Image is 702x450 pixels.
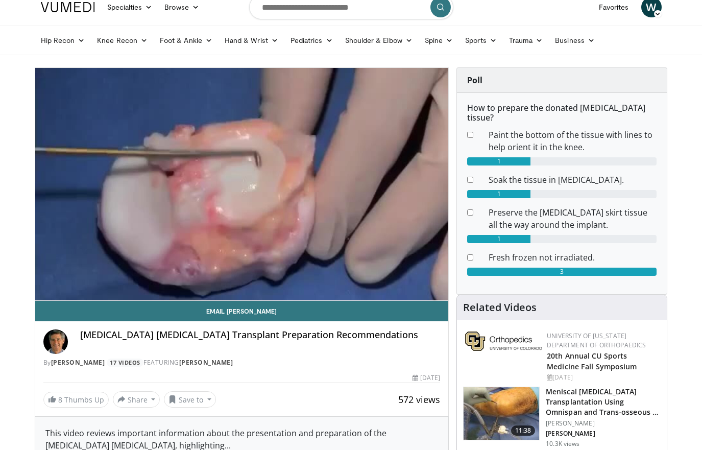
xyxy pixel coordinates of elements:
a: Pediatrics [284,30,339,51]
h3: Meniscal [MEDICAL_DATA] Transplantation Using Omnispan and Trans-osseous … [546,387,661,417]
p: [PERSON_NAME] [546,430,661,438]
span: 8 [58,395,62,405]
a: Hip Recon [35,30,91,51]
strong: Poll [467,75,482,86]
div: 1 [467,190,530,198]
span: 11:38 [511,425,536,436]
a: Shoulder & Elbow [339,30,419,51]
div: [DATE] [413,373,440,383]
a: 11:38 Meniscal [MEDICAL_DATA] Transplantation Using Omnispan and Trans-osseous … [PERSON_NAME] [P... [463,387,661,448]
h4: [MEDICAL_DATA] [MEDICAL_DATA] Transplant Preparation Recommendations [80,329,441,341]
a: University of [US_STATE] Department of Orthopaedics [547,331,646,349]
img: VuMedi Logo [41,2,95,12]
p: 10.3K views [546,440,579,448]
a: 20th Annual CU Sports Medicine Fall Symposium [547,351,637,371]
a: Trauma [503,30,549,51]
a: Spine [419,30,459,51]
a: Email [PERSON_NAME] [35,301,449,321]
a: 8 Thumbs Up [43,392,109,408]
a: Business [549,30,601,51]
div: 1 [467,235,530,243]
a: Foot & Ankle [154,30,219,51]
img: 307340_0000_1.png.150x105_q85_crop-smart_upscale.jpg [464,387,539,440]
p: [PERSON_NAME] [546,419,661,428]
h6: How to prepare the donated [MEDICAL_DATA] tissue? [467,103,657,123]
button: Share [113,391,160,408]
a: [PERSON_NAME] [179,358,233,367]
dd: Preserve the [MEDICAL_DATA] skirt tissue all the way around the implant. [481,206,664,231]
div: [DATE] [547,373,659,382]
div: 1 [467,157,530,165]
a: Knee Recon [91,30,154,51]
video-js: Video Player [35,68,449,301]
h4: Related Videos [463,301,537,314]
dd: Paint the bottom of the tissue with lines to help orient it in the knee. [481,129,664,153]
a: [PERSON_NAME] [51,358,105,367]
a: Hand & Wrist [219,30,284,51]
img: Avatar [43,329,68,354]
a: 17 Videos [107,359,144,367]
div: 3 [467,268,657,276]
button: Save to [164,391,216,408]
div: By FEATURING [43,358,441,367]
dd: Soak the tissue in [MEDICAL_DATA]. [481,174,664,186]
a: Sports [459,30,503,51]
img: 355603a8-37da-49b6-856f-e00d7e9307d3.png.150x105_q85_autocrop_double_scale_upscale_version-0.2.png [465,331,542,351]
dd: Fresh frozen not irradiated. [481,251,664,264]
span: 572 views [398,393,440,406]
